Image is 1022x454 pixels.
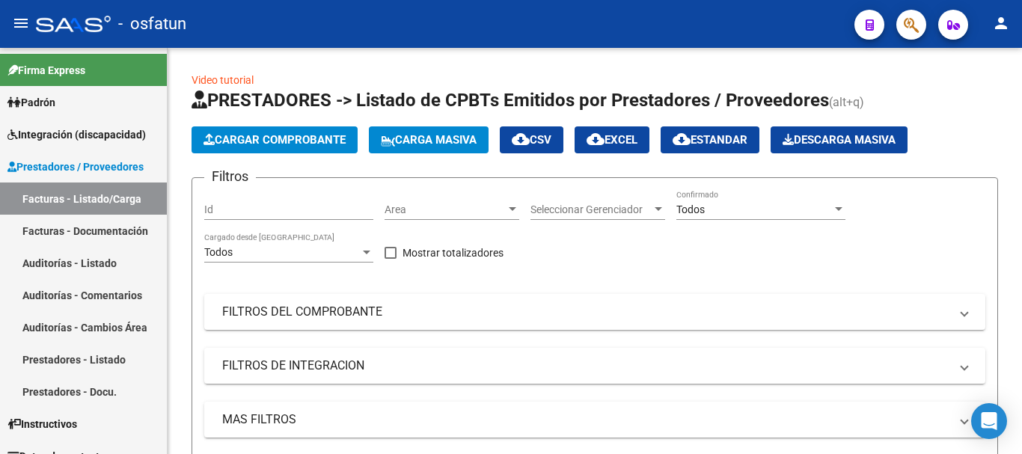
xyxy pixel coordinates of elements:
span: Seleccionar Gerenciador [530,203,652,216]
span: - osfatun [118,7,186,40]
span: Mostrar totalizadores [403,244,504,262]
span: EXCEL [587,133,637,147]
span: PRESTADORES -> Listado de CPBTs Emitidos por Prestadores / Proveedores [192,90,829,111]
button: Descarga Masiva [771,126,908,153]
a: Video tutorial [192,74,254,86]
mat-panel-title: FILTROS DEL COMPROBANTE [222,304,949,320]
mat-expansion-panel-header: MAS FILTROS [204,402,985,438]
mat-icon: person [992,14,1010,32]
button: Cargar Comprobante [192,126,358,153]
span: Todos [676,203,705,215]
mat-icon: cloud_download [512,130,530,148]
div: Open Intercom Messenger [971,403,1007,439]
span: Estandar [673,133,747,147]
span: Carga Masiva [381,133,477,147]
mat-expansion-panel-header: FILTROS DE INTEGRACION [204,348,985,384]
mat-icon: menu [12,14,30,32]
span: Prestadores / Proveedores [7,159,144,175]
span: Cargar Comprobante [204,133,346,147]
mat-expansion-panel-header: FILTROS DEL COMPROBANTE [204,294,985,330]
h3: Filtros [204,166,256,187]
span: Todos [204,246,233,258]
mat-icon: cloud_download [587,130,605,148]
button: Estandar [661,126,759,153]
span: Firma Express [7,62,85,79]
button: Carga Masiva [369,126,489,153]
span: Padrón [7,94,55,111]
span: Integración (discapacidad) [7,126,146,143]
span: CSV [512,133,551,147]
span: Instructivos [7,416,77,432]
app-download-masive: Descarga masiva de comprobantes (adjuntos) [771,126,908,153]
button: EXCEL [575,126,649,153]
mat-panel-title: MAS FILTROS [222,411,949,428]
span: Area [385,203,506,216]
button: CSV [500,126,563,153]
mat-icon: cloud_download [673,130,691,148]
mat-panel-title: FILTROS DE INTEGRACION [222,358,949,374]
span: Descarga Masiva [783,133,896,147]
span: (alt+q) [829,95,864,109]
